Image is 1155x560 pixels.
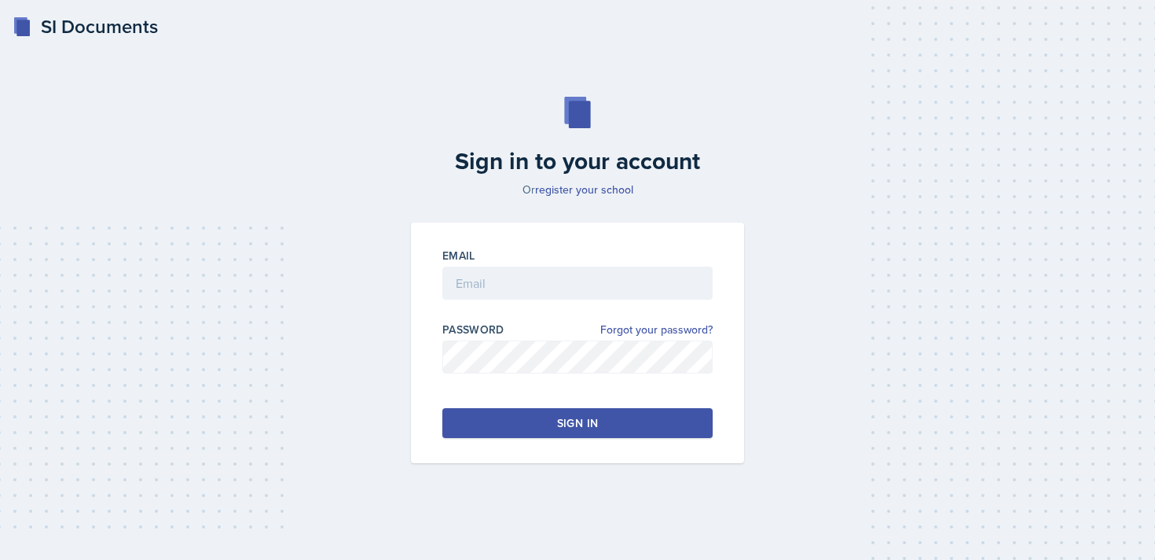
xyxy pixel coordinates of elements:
label: Password [442,322,504,337]
a: register your school [535,182,633,197]
button: Sign in [442,408,713,438]
div: Sign in [557,415,598,431]
p: Or [401,182,753,197]
a: Forgot your password? [600,322,713,338]
label: Email [442,248,475,263]
a: SI Documents [13,13,158,41]
h2: Sign in to your account [401,147,753,175]
input: Email [442,267,713,300]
